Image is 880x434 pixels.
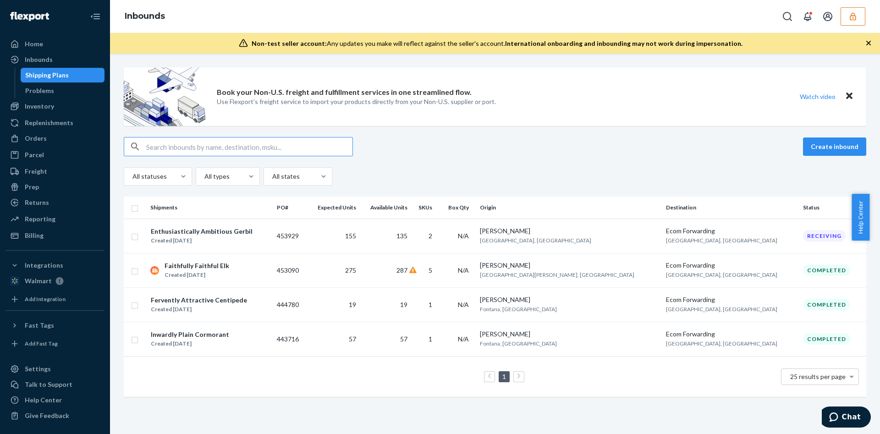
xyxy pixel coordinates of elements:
div: Billing [25,231,44,240]
input: All states [271,172,272,181]
div: Created [DATE] [151,305,247,314]
input: Search inbounds by name, destination, msku... [146,137,352,156]
div: Add Fast Tag [25,340,58,347]
div: Parcel [25,150,44,159]
div: Inwardly Plain Cormorant [151,330,229,339]
div: Enthusiastically Ambitious Gerbil [151,227,253,236]
div: Shipping Plans [25,71,69,80]
span: Non-test seller account: [252,39,327,47]
a: Prep [5,180,104,194]
div: [PERSON_NAME] [480,295,659,304]
button: Close [843,90,855,103]
span: 19 [400,301,407,308]
span: 1 [429,335,432,343]
div: Created [DATE] [151,339,229,348]
button: Open account menu [819,7,837,26]
span: [GEOGRAPHIC_DATA], [GEOGRAPHIC_DATA] [666,271,777,278]
iframe: Opens a widget where you can chat to one of our agents [822,407,871,429]
div: Ecom Forwarding [666,330,795,339]
div: Completed [803,264,850,276]
button: Close Navigation [86,7,104,26]
span: N/A [458,266,469,274]
p: Use Flexport’s freight service to import your products directly from your Non-U.S. supplier or port. [217,97,496,106]
button: Fast Tags [5,318,104,333]
button: Create inbound [803,137,866,156]
div: Fervently Attractive Centipede [151,296,247,305]
div: Returns [25,198,49,207]
span: N/A [458,335,469,343]
span: 275 [345,266,356,274]
a: Inbounds [125,11,165,21]
div: Created [DATE] [151,236,253,245]
div: Walmart [25,276,52,286]
a: Inventory [5,99,104,114]
span: [GEOGRAPHIC_DATA], [GEOGRAPHIC_DATA] [666,306,777,313]
th: Shipments [147,197,273,219]
span: 19 [349,301,356,308]
a: Billing [5,228,104,243]
div: Add Integration [25,295,66,303]
a: Page 1 is your current page [500,373,508,380]
button: Integrations [5,258,104,273]
div: [PERSON_NAME] [480,330,659,339]
button: Help Center [852,194,869,241]
div: [PERSON_NAME] [480,261,659,270]
div: Settings [25,364,51,374]
a: Add Fast Tag [5,336,104,351]
div: Inbounds [25,55,53,64]
div: Ecom Forwarding [666,226,795,236]
div: Freight [25,167,47,176]
div: Reporting [25,214,55,224]
th: SKUs [411,197,440,219]
div: Receiving [803,230,846,242]
a: Home [5,37,104,51]
input: All types [203,172,204,181]
div: Prep [25,182,39,192]
div: Faithfully Faithful Elk [165,261,229,270]
span: 135 [396,232,407,240]
a: Reporting [5,212,104,226]
div: Ecom Forwarding [666,261,795,270]
div: Any updates you make will reflect against the seller's account. [252,39,742,48]
button: Open notifications [798,7,817,26]
span: 5 [429,266,432,274]
div: [PERSON_NAME] [480,226,659,236]
a: Problems [21,83,105,98]
button: Open Search Box [778,7,797,26]
span: 57 [349,335,356,343]
div: Orders [25,134,47,143]
th: PO# [273,197,307,219]
a: Replenishments [5,115,104,130]
button: Watch video [794,90,841,103]
span: 2 [429,232,432,240]
div: Inventory [25,102,54,111]
a: Shipping Plans [21,68,105,82]
span: [GEOGRAPHIC_DATA], [GEOGRAPHIC_DATA] [666,237,777,244]
td: 443716 [273,322,307,356]
div: Fast Tags [25,321,54,330]
div: Problems [25,86,54,95]
span: N/A [458,232,469,240]
a: Orders [5,131,104,146]
span: N/A [458,301,469,308]
div: Integrations [25,261,63,270]
span: International onboarding and inbounding may not work during impersonation. [505,39,742,47]
a: Returns [5,195,104,210]
ol: breadcrumbs [117,3,172,30]
button: Talk to Support [5,377,104,392]
div: Help Center [25,396,62,405]
a: Add Integration [5,292,104,307]
div: Give Feedback [25,411,69,420]
th: Origin [476,197,663,219]
div: Home [25,39,43,49]
a: Parcel [5,148,104,162]
a: Settings [5,362,104,376]
div: Talk to Support [25,380,72,389]
td: 453090 [273,253,307,287]
th: Available Units [360,197,411,219]
th: Status [799,197,866,219]
a: Help Center [5,393,104,407]
span: 155 [345,232,356,240]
